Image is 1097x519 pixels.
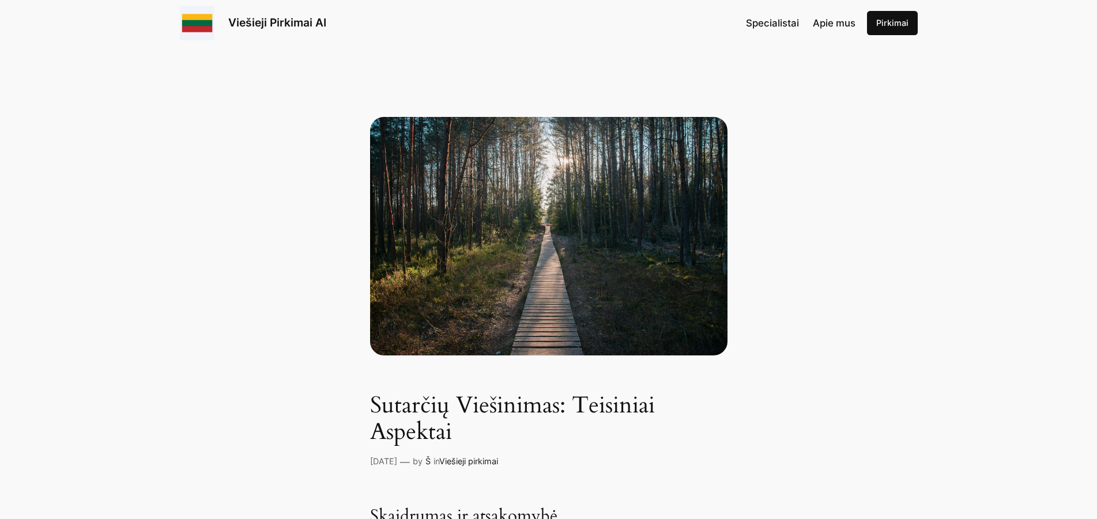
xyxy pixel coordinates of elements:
[746,16,799,31] a: Specialistai
[425,456,431,466] a: Š
[813,17,855,29] span: Apie mus
[370,456,397,466] a: [DATE]
[813,16,855,31] a: Apie mus
[867,11,918,35] a: Pirkimai
[746,16,855,31] nav: Navigation
[439,456,498,466] a: Viešieji pirkimai
[228,16,326,29] a: Viešieji Pirkimai AI
[746,17,799,29] span: Specialistai
[400,454,410,469] p: —
[413,455,423,468] p: by
[370,392,727,445] h1: Sutarčių Viešinimas: Teisiniai Aspektai
[180,6,214,40] img: Viešieji pirkimai logo
[433,456,439,466] span: in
